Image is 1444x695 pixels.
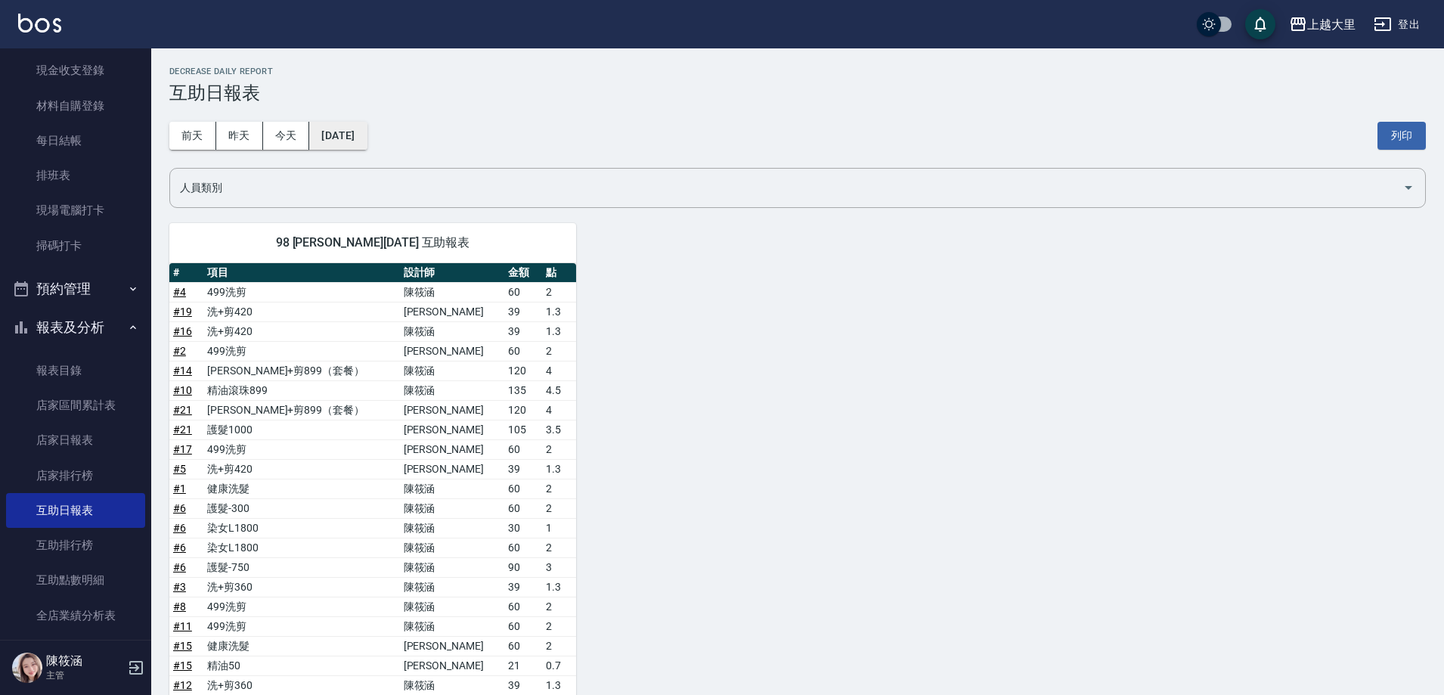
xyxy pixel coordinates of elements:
td: 2 [542,479,576,498]
td: 3.5 [542,420,576,439]
a: 掃碼打卡 [6,228,145,263]
a: 排班表 [6,158,145,193]
a: 店家排行榜 [6,458,145,493]
td: 60 [504,341,542,361]
span: 98 [PERSON_NAME][DATE] 互助報表 [187,235,558,250]
td: [PERSON_NAME]+剪899（套餐） [203,400,399,420]
img: Person [12,653,42,683]
td: 0.7 [542,656,576,675]
td: 135 [504,380,542,400]
td: [PERSON_NAME] [400,400,505,420]
td: 2 [542,538,576,557]
td: 陳筱涵 [400,577,505,597]
a: 材料自購登錄 [6,88,145,123]
a: #6 [173,561,186,573]
td: [PERSON_NAME] [400,636,505,656]
a: #1 [173,482,186,495]
a: #11 [173,620,192,632]
td: 499洗剪 [203,282,399,302]
td: 健康洗髮 [203,479,399,498]
td: 陳筱涵 [400,675,505,695]
td: 健康洗髮 [203,636,399,656]
td: [PERSON_NAME] [400,420,505,439]
td: 60 [504,538,542,557]
td: [PERSON_NAME] [400,341,505,361]
td: 2 [542,282,576,302]
a: 店家區間累計表 [6,388,145,423]
td: 染女L1800 [203,538,399,557]
td: 60 [504,282,542,302]
td: 3 [542,557,576,577]
td: 4 [542,361,576,380]
td: 60 [504,616,542,636]
button: 今天 [263,122,310,150]
td: 洗+剪360 [203,577,399,597]
td: 精油50 [203,656,399,675]
td: 護髮-300 [203,498,399,518]
button: 上越大里 [1283,9,1362,40]
td: 39 [504,321,542,341]
a: #5 [173,463,186,475]
td: 1.3 [542,321,576,341]
td: 陳筱涵 [400,282,505,302]
h5: 陳筱涵 [46,653,123,669]
button: save [1245,9,1275,39]
a: #21 [173,404,192,416]
td: 60 [504,479,542,498]
a: 現場電腦打卡 [6,193,145,228]
td: 39 [504,459,542,479]
td: 21 [504,656,542,675]
td: 2 [542,341,576,361]
input: 人員名稱 [176,175,1396,201]
th: 點 [542,263,576,283]
a: #3 [173,581,186,593]
button: 登出 [1368,11,1426,39]
a: #8 [173,600,186,613]
a: 全店業績分析表 [6,598,145,633]
td: 陳筱涵 [400,557,505,577]
a: #12 [173,679,192,691]
a: 報表目錄 [6,353,145,388]
td: 2 [542,616,576,636]
a: 現金收支登錄 [6,53,145,88]
td: 陳筱涵 [400,498,505,518]
a: 店家日報表 [6,423,145,458]
td: 60 [504,636,542,656]
td: 2 [542,439,576,459]
a: #16 [173,325,192,337]
th: # [169,263,203,283]
th: 項目 [203,263,399,283]
td: 4 [542,400,576,420]
a: #6 [173,502,186,514]
a: #6 [173,541,186,554]
a: #6 [173,522,186,534]
td: 499洗剪 [203,439,399,459]
td: 105 [504,420,542,439]
td: 60 [504,498,542,518]
td: 陳筱涵 [400,321,505,341]
th: 設計師 [400,263,505,283]
td: 陳筱涵 [400,361,505,380]
td: 1.3 [542,459,576,479]
td: 2 [542,498,576,518]
a: 設計師日報表 [6,633,145,668]
a: 互助日報表 [6,493,145,528]
img: Logo [18,14,61,33]
td: 洗+剪420 [203,302,399,321]
h2: Decrease Daily Report [169,67,1426,76]
td: 1 [542,518,576,538]
button: Open [1396,175,1421,200]
td: [PERSON_NAME] [400,439,505,459]
td: 染女L1800 [203,518,399,538]
button: [DATE] [309,122,367,150]
td: 60 [504,439,542,459]
td: 499洗剪 [203,597,399,616]
td: [PERSON_NAME]+剪899（套餐） [203,361,399,380]
a: #17 [173,443,192,455]
td: 陳筱涵 [400,597,505,616]
td: 39 [504,675,542,695]
td: 120 [504,361,542,380]
a: 互助點數明細 [6,563,145,597]
h3: 互助日報表 [169,82,1426,104]
a: #14 [173,365,192,377]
